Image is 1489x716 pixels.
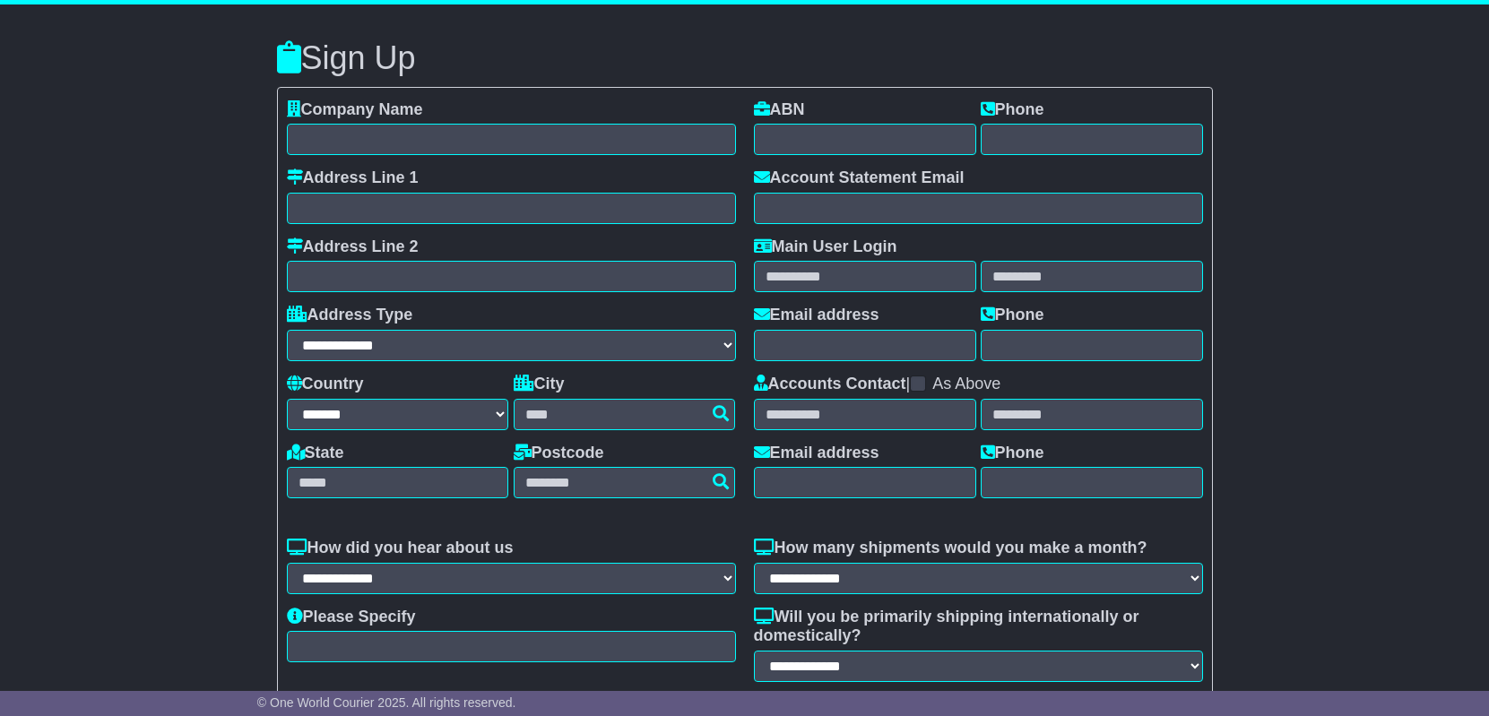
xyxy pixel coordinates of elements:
label: ABN [754,100,805,120]
label: Address Type [287,306,413,325]
label: Phone [981,444,1044,463]
label: Address Line 1 [287,168,419,188]
label: Email address [754,306,879,325]
label: Company Name [287,100,423,120]
label: How many shipments would you make a month? [754,539,1147,558]
label: Please Specify [287,608,416,627]
label: Address Line 2 [287,237,419,257]
label: State [287,444,344,463]
label: Account Statement Email [754,168,965,188]
label: As Above [932,375,1000,394]
h3: Sign Up [277,40,1213,76]
div: | [754,375,1203,399]
label: Phone [981,100,1044,120]
label: City [514,375,565,394]
label: Will you be primarily shipping internationally or domestically? [754,608,1203,646]
label: Main User Login [754,237,897,257]
span: © One World Courier 2025. All rights reserved. [257,695,516,710]
label: Email address [754,444,879,463]
label: Accounts Contact [754,375,906,394]
label: Postcode [514,444,604,463]
label: Country [287,375,364,394]
label: How did you hear about us [287,539,514,558]
label: Phone [981,306,1044,325]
